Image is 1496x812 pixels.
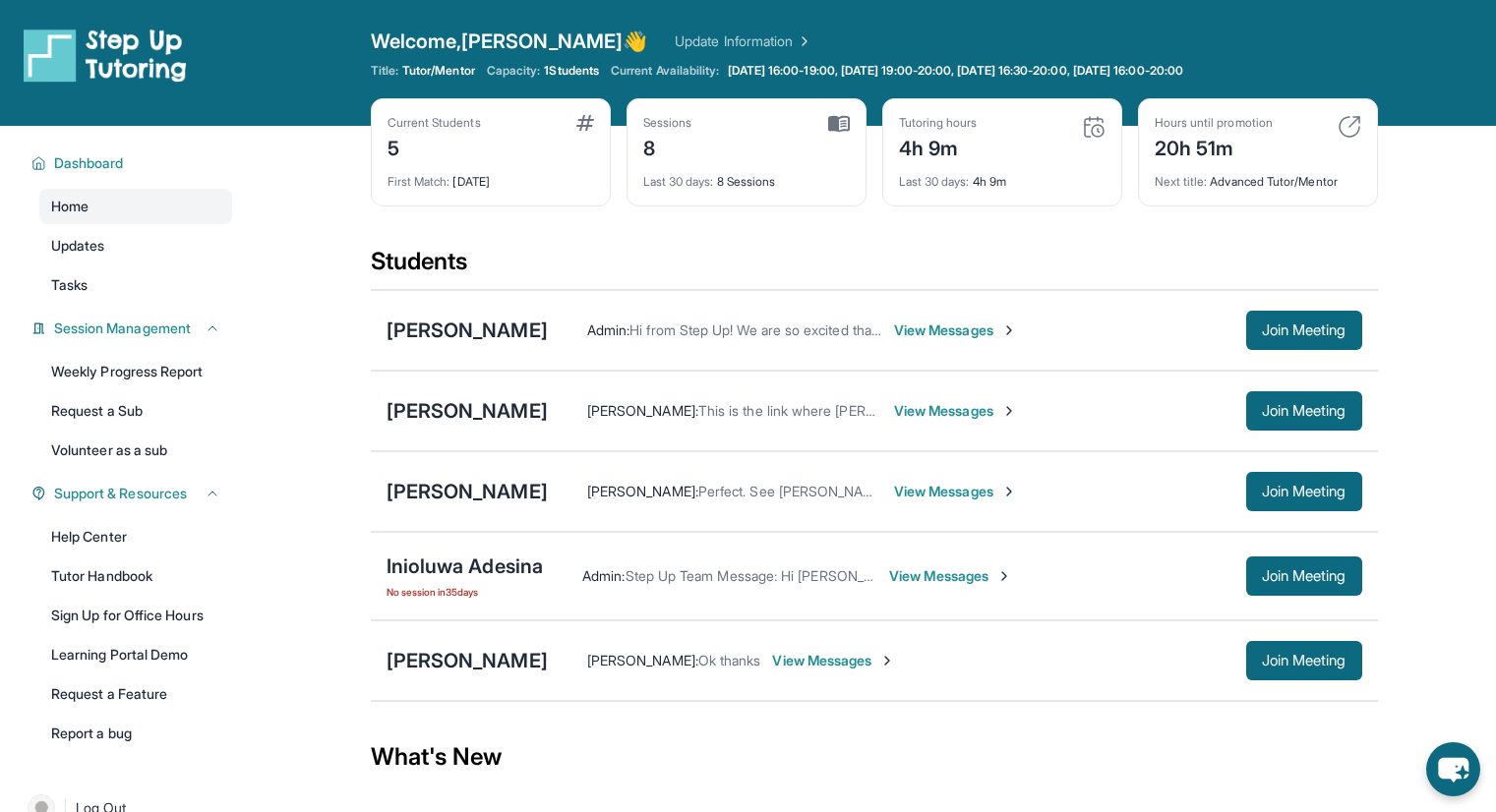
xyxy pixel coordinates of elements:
[996,568,1012,584] img: Chevron-Right
[675,31,812,51] a: Update Information
[899,115,978,131] div: Tutoring hours
[894,320,1017,340] span: View Messages
[388,162,594,190] div: [DATE]
[899,162,1106,190] div: 4h 9m
[371,63,398,79] span: Title:
[46,153,220,173] button: Dashboard
[1262,655,1346,667] span: Join Meeting
[1246,556,1362,596] button: Join Meeting
[39,267,232,303] a: Tasks
[39,393,232,429] a: Request a Sub
[724,63,1187,79] a: [DATE] 16:00-19:00, [DATE] 19:00-20:00, [DATE] 16:30-20:00, [DATE] 16:00-20:00
[1262,324,1346,336] span: Join Meeting
[1001,322,1017,338] img: Chevron-Right
[728,63,1183,79] span: [DATE] 16:00-19:00, [DATE] 19:00-20:00, [DATE] 16:30-20:00, [DATE] 16:00-20:00
[387,397,548,425] div: [PERSON_NAME]
[39,716,232,751] a: Report a bug
[1262,486,1346,497] span: Join Meeting
[643,162,850,190] div: 8 Sessions
[46,319,220,338] button: Session Management
[24,28,187,83] img: logo
[387,647,548,674] div: [PERSON_NAME]
[894,482,1017,501] span: View Messages
[1262,570,1346,582] span: Join Meeting
[587,483,698,499] span: [PERSON_NAME] :
[889,566,1012,586] span: View Messages
[643,174,714,189] span: Last 30 days :
[698,652,761,668] span: Ok thanks
[1155,115,1273,131] div: Hours until promotion
[387,478,548,505] div: [PERSON_NAME]
[544,63,599,79] span: 1 Students
[51,197,89,216] span: Home
[388,131,481,162] div: 5
[1246,391,1362,431] button: Join Meeting
[1001,403,1017,419] img: Chevron-Right
[899,131,978,162] div: 4h 9m
[576,115,594,131] img: card
[587,402,698,419] span: [PERSON_NAME] :
[1338,115,1361,139] img: card
[371,28,648,55] span: Welcome, [PERSON_NAME] 👋
[582,567,625,584] span: Admin :
[1246,311,1362,350] button: Join Meeting
[1155,174,1208,189] span: Next title :
[371,714,1378,800] div: What's New
[643,115,692,131] div: Sessions
[39,637,232,672] a: Learning Portal Demo
[51,236,105,256] span: Updates
[39,558,232,594] a: Tutor Handbook
[387,584,544,600] span: No session in 35 days
[51,275,88,295] span: Tasks
[54,153,124,173] span: Dashboard
[1246,641,1362,680] button: Join Meeting
[39,598,232,633] a: Sign Up for Office Hours
[1426,742,1480,796] button: chat-button
[388,174,450,189] span: First Match :
[387,317,548,344] div: [PERSON_NAME]
[698,483,922,499] span: Perfect. See [PERSON_NAME] then!
[793,31,812,51] img: Chevron Right
[611,63,719,79] span: Current Availability:
[899,174,970,189] span: Last 30 days :
[39,433,232,468] a: Volunteer as a sub
[371,246,1378,289] div: Students
[39,354,232,389] a: Weekly Progress Report
[587,652,698,668] span: [PERSON_NAME] :
[54,484,187,503] span: Support & Resources
[1246,472,1362,511] button: Join Meeting
[402,63,475,79] span: Tutor/Mentor
[894,401,1017,421] span: View Messages
[1001,484,1017,499] img: Chevron-Right
[1262,405,1346,417] span: Join Meeting
[387,552,544,580] div: Inioluwa Adesina
[1155,131,1273,162] div: 20h 51m
[487,63,541,79] span: Capacity:
[643,131,692,162] div: 8
[39,228,232,263] a: Updates
[772,651,895,670] span: View Messages
[587,321,629,338] span: Admin :
[1082,115,1106,139] img: card
[46,484,220,503] button: Support & Resources
[388,115,481,131] div: Current Students
[828,115,850,133] img: card
[39,189,232,224] a: Home
[39,676,232,712] a: Request a Feature
[1155,162,1361,190] div: Advanced Tutor/Mentor
[879,653,895,668] img: Chevron-Right
[39,519,232,554] a: Help Center
[54,319,191,338] span: Session Management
